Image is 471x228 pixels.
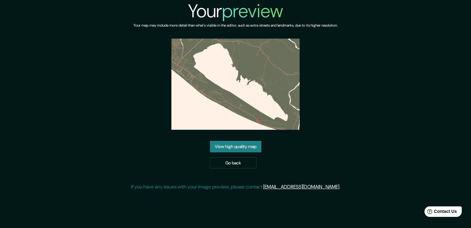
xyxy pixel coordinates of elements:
p: If you have any issues with your image preview, please contact . [131,183,340,191]
a: Go back [210,157,256,169]
a: [EMAIL_ADDRESS][DOMAIN_NAME] [263,184,339,190]
h6: Your map may include more detail than what's visible in the editor, such as extra streets and lan... [133,22,338,29]
iframe: Help widget launcher [416,204,464,221]
img: created-map-preview [171,39,300,130]
a: View high quality map [210,141,261,152]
